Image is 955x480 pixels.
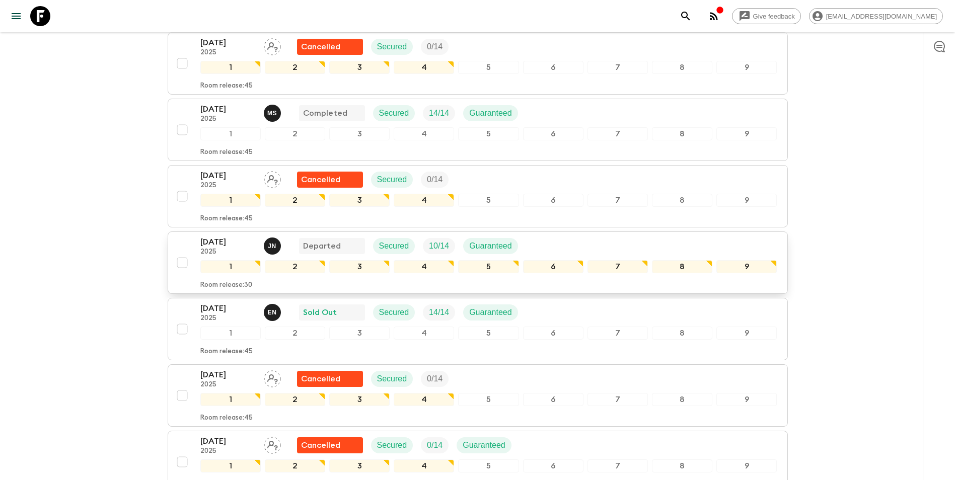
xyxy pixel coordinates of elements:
[329,260,390,273] div: 3
[377,439,407,451] p: Secured
[587,459,648,472] div: 7
[301,439,340,451] p: Cancelled
[523,260,583,273] div: 6
[268,308,277,316] p: E N
[200,348,253,356] p: Room release: 45
[200,236,256,248] p: [DATE]
[394,194,454,207] div: 4
[379,240,409,252] p: Secured
[264,108,283,116] span: Magda Sotiriadis
[200,127,261,140] div: 1
[301,41,340,53] p: Cancelled
[423,105,455,121] div: Trip Fill
[427,373,443,385] p: 0 / 14
[652,393,712,406] div: 8
[458,194,519,207] div: 5
[587,127,648,140] div: 7
[587,393,648,406] div: 7
[373,304,415,321] div: Secured
[200,447,256,455] p: 2025
[379,107,409,119] p: Secured
[297,172,363,188] div: Flash Pack cancellation
[200,260,261,273] div: 1
[458,327,519,340] div: 5
[303,306,337,318] p: Sold Out
[264,241,283,249] span: Janita Nurmi
[200,170,256,182] p: [DATE]
[371,437,413,453] div: Secured
[329,327,390,340] div: 3
[264,41,281,49] span: Assign pack leader
[458,127,519,140] div: 5
[303,107,347,119] p: Completed
[463,439,505,451] p: Guaranteed
[200,302,256,314] p: [DATE]
[373,238,415,254] div: Secured
[168,165,788,227] button: [DATE]2025Assign pack leaderFlash Pack cancellationSecuredTrip Fill123456789Room release:45
[200,248,256,256] p: 2025
[523,393,583,406] div: 6
[652,127,712,140] div: 8
[421,39,449,55] div: Trip Fill
[394,327,454,340] div: 4
[6,6,26,26] button: menu
[421,371,449,387] div: Trip Fill
[394,459,454,472] div: 4
[429,107,449,119] p: 14 / 14
[200,327,261,340] div: 1
[200,194,261,207] div: 1
[429,306,449,318] p: 14 / 14
[264,304,283,321] button: EN
[200,414,253,422] p: Room release: 45
[329,194,390,207] div: 3
[200,459,261,472] div: 1
[523,459,583,472] div: 6
[469,240,512,252] p: Guaranteed
[301,174,340,186] p: Cancelled
[587,61,648,74] div: 7
[264,307,283,315] span: Estel Nikolaidi
[394,127,454,140] div: 4
[265,61,325,74] div: 2
[168,32,788,95] button: [DATE]2025Assign pack leaderFlash Pack cancellationSecuredTrip Fill123456789Room release:45
[716,61,777,74] div: 9
[329,61,390,74] div: 3
[821,13,942,20] span: [EMAIL_ADDRESS][DOMAIN_NAME]
[469,306,512,318] p: Guaranteed
[716,260,777,273] div: 9
[652,459,712,472] div: 8
[587,327,648,340] div: 7
[200,381,256,389] p: 2025
[265,194,325,207] div: 2
[297,437,363,453] div: Flash Pack cancellation
[301,373,340,385] p: Cancelled
[652,260,712,273] div: 8
[377,373,407,385] p: Secured
[329,459,390,472] div: 3
[297,371,363,387] div: Flash Pack cancellation
[587,260,648,273] div: 7
[200,215,253,223] p: Room release: 45
[423,304,455,321] div: Trip Fill
[265,127,325,140] div: 2
[200,148,253,156] p: Room release: 45
[458,260,519,273] div: 5
[469,107,512,119] p: Guaranteed
[168,99,788,161] button: [DATE]2025Magda SotiriadisCompletedSecuredTrip FillGuaranteed123456789Room release:45
[377,174,407,186] p: Secured
[264,174,281,182] span: Assign pack leader
[265,260,325,273] div: 2
[427,41,443,53] p: 0 / 14
[200,49,256,57] p: 2025
[200,369,256,381] p: [DATE]
[200,393,261,406] div: 1
[303,240,341,252] p: Departed
[265,393,325,406] div: 2
[168,298,788,360] button: [DATE]2025Estel NikolaidiSold OutSecuredTrip FillGuaranteed123456789Room release:45
[421,172,449,188] div: Trip Fill
[394,260,454,273] div: 4
[200,82,253,90] p: Room release: 45
[652,327,712,340] div: 8
[427,174,443,186] p: 0 / 14
[652,194,712,207] div: 8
